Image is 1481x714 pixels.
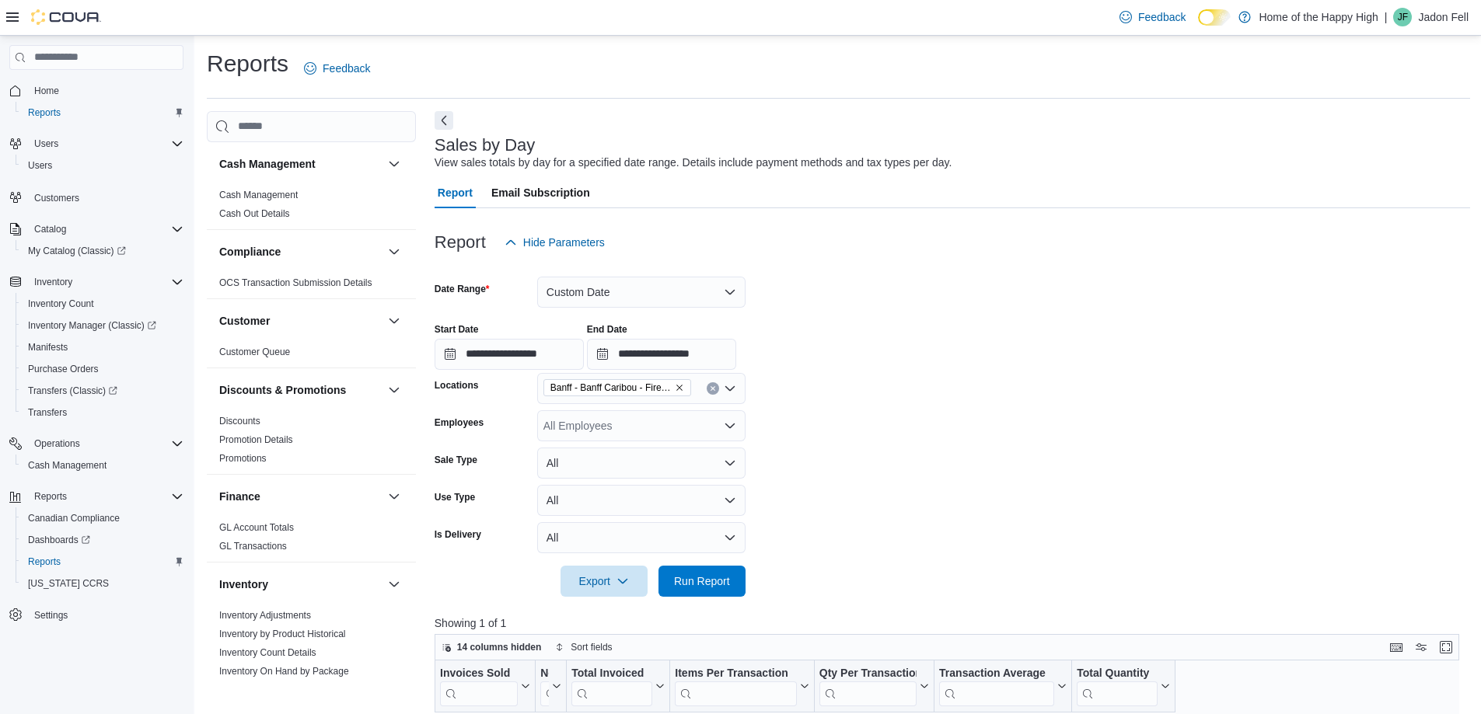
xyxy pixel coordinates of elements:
[3,79,190,102] button: Home
[1387,638,1406,657] button: Keyboard shortcuts
[22,156,183,175] span: Users
[22,381,124,400] a: Transfers (Classic)
[22,316,162,335] a: Inventory Manager (Classic)
[16,293,190,315] button: Inventory Count
[219,434,293,445] a: Promotion Details
[207,186,416,229] div: Cash Management
[219,576,382,592] button: Inventory
[16,336,190,358] button: Manifests
[675,667,797,681] div: Items Per Transaction
[1113,2,1192,33] a: Feedback
[28,534,90,546] span: Dashboards
[22,360,183,378] span: Purchase Orders
[724,420,736,432] button: Open list of options
[34,276,72,288] span: Inventory
[219,347,290,357] a: Customer Queue
[219,277,372,288] a: OCS Transaction Submission Details
[28,385,117,397] span: Transfers (Classic)
[207,343,416,367] div: Customer
[28,319,156,332] span: Inventory Manager (Classic)
[435,454,477,466] label: Sale Type
[491,177,590,208] span: Email Subscription
[16,402,190,423] button: Transfers
[3,271,190,293] button: Inventory
[675,667,809,706] button: Items Per Transaction
[435,638,548,657] button: 14 columns hidden
[16,551,190,573] button: Reports
[28,459,107,472] span: Cash Management
[28,220,72,239] button: Catalog
[28,487,183,506] span: Reports
[435,491,475,503] label: Use Type
[537,277,746,308] button: Custom Date
[219,313,270,329] h3: Customer
[28,363,99,375] span: Purchase Orders
[939,667,1054,681] div: Transaction Average
[28,106,61,119] span: Reports
[1138,9,1186,25] span: Feedback
[435,111,453,130] button: Next
[22,242,132,260] a: My Catalog (Classic)
[298,53,376,84] a: Feedback
[323,61,370,76] span: Feedback
[571,667,652,681] div: Total Invoiced
[22,156,58,175] a: Users
[16,573,190,594] button: [US_STATE] CCRS
[1393,8,1412,26] div: Jadon Fell
[22,338,183,357] span: Manifests
[540,667,561,706] button: Net Sold
[1437,638,1455,657] button: Enter fullscreen
[28,187,183,207] span: Customers
[3,486,190,507] button: Reports
[28,298,94,310] span: Inventory Count
[16,240,190,262] a: My Catalog (Classic)
[435,416,484,429] label: Employees
[219,156,316,172] h3: Cash Management
[34,223,66,235] span: Catalog
[22,456,183,475] span: Cash Management
[523,235,605,250] span: Hide Parameters
[34,437,80,450] span: Operations
[219,277,372,289] span: OCS Transaction Submission Details
[16,529,190,551] a: Dashboards
[219,382,382,398] button: Discounts & Promotions
[219,610,311,621] a: Inventory Adjustments
[219,541,287,552] a: GL Transactions
[385,155,403,173] button: Cash Management
[1398,8,1408,26] span: JF
[34,609,68,622] span: Settings
[28,220,183,239] span: Catalog
[219,647,316,658] a: Inventory Count Details
[571,641,612,653] span: Sort fields
[498,227,611,258] button: Hide Parameters
[22,316,183,335] span: Inventory Manager (Classic)
[28,434,86,453] button: Operations
[537,522,746,553] button: All
[675,667,797,706] div: Items Per Transaction
[22,531,183,549] span: Dashboards
[22,294,100,313] a: Inventory Count
[22,103,67,122] a: Reports
[3,433,190,455] button: Operations
[219,416,260,427] a: Discounts
[207,48,288,79] h1: Reports
[22,509,183,528] span: Canadian Compliance
[658,566,746,597] button: Run Report
[28,605,183,625] span: Settings
[219,208,290,219] a: Cash Out Details
[1077,667,1170,706] button: Total Quantity
[571,667,652,706] div: Total Invoiced
[28,81,183,100] span: Home
[435,136,536,155] h3: Sales by Day
[587,323,627,336] label: End Date
[1077,667,1158,681] div: Total Quantity
[31,9,101,25] img: Cova
[435,283,490,295] label: Date Range
[457,641,542,653] span: 14 columns hidden
[819,667,917,706] div: Qty Per Transaction
[219,453,267,464] a: Promotions
[1418,8,1469,26] p: Jadon Fell
[22,403,183,422] span: Transfers
[219,646,316,659] span: Inventory Count Details
[219,540,287,552] span: GL Transactions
